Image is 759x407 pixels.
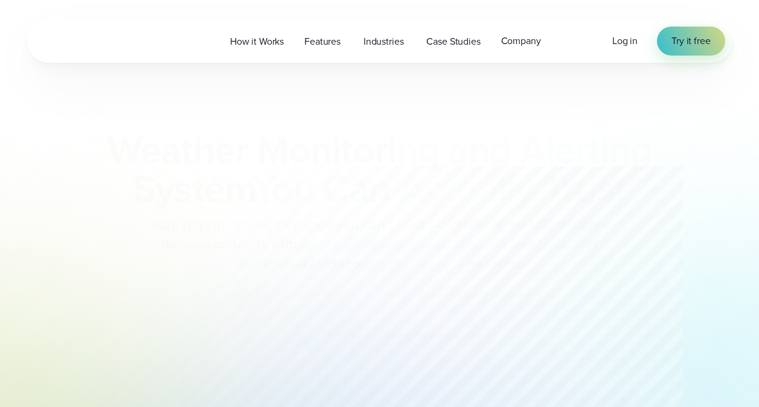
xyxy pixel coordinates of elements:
a: Case Studies [416,29,490,54]
span: Case Studies [426,34,480,49]
span: Industries [363,34,404,49]
span: How it Works [230,34,284,49]
a: Log in [612,34,638,48]
a: How it Works [220,29,294,54]
span: Try it free [671,34,710,48]
span: Features [304,34,341,49]
a: Try it free [657,27,725,56]
span: Company [501,34,541,48]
